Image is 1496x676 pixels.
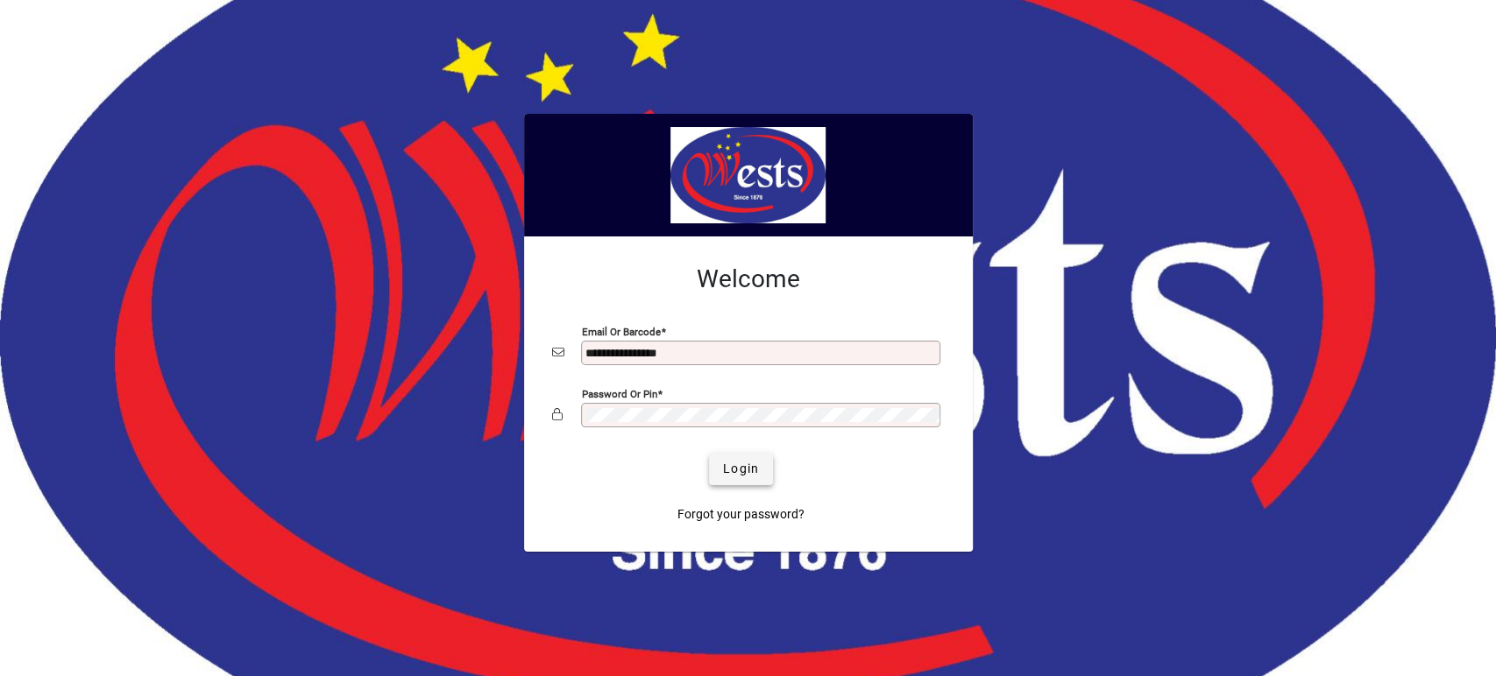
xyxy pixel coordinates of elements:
[670,499,812,531] a: Forgot your password?
[552,264,945,294] h2: Welcome
[723,460,759,478] span: Login
[709,454,773,485] button: Login
[582,325,661,337] mat-label: Email or Barcode
[582,387,657,399] mat-label: Password or Pin
[677,505,805,524] span: Forgot your password?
